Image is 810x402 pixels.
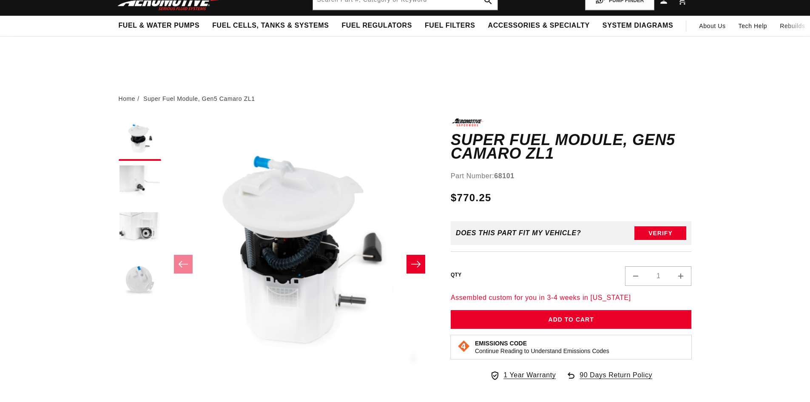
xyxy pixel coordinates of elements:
button: Add to Cart [451,310,692,329]
div: Does This part fit My vehicle? [456,229,581,237]
summary: Fuel Regulators [335,16,418,36]
div: Part Number: [451,171,692,182]
a: About Us [693,16,732,36]
p: Assembled custom for you in 3-4 weeks in [US_STATE] [451,292,692,303]
button: Load image 1 in gallery view [119,118,161,161]
summary: Fuel Filters [418,16,482,36]
span: Fuel Regulators [341,21,412,30]
strong: Emissions Code [475,340,527,347]
summary: Fuel Cells, Tanks & Systems [206,16,335,36]
summary: Accessories & Specialty [482,16,596,36]
button: Verify [634,226,686,240]
span: Tech Help [739,21,767,31]
span: Rebuilds [780,21,805,31]
a: 1 Year Warranty [490,370,556,381]
button: Emissions CodeContinue Reading to Understand Emissions Codes [475,339,609,355]
span: Fuel Filters [425,21,475,30]
button: Load image 4 in gallery view [119,259,161,301]
summary: Tech Help [732,16,774,36]
button: Load image 3 in gallery view [119,212,161,254]
img: Emissions code [457,339,471,353]
span: Fuel & Water Pumps [119,21,200,30]
label: QTY [451,271,462,279]
button: Slide right [406,255,425,274]
summary: Fuel & Water Pumps [112,16,206,36]
span: Accessories & Specialty [488,21,590,30]
button: Load image 2 in gallery view [119,165,161,208]
span: Fuel Cells, Tanks & Systems [212,21,329,30]
li: Super Fuel Module, Gen5 Camaro ZL1 [143,94,255,103]
span: 1 Year Warranty [503,370,556,381]
span: 90 Days Return Policy [580,370,652,389]
nav: breadcrumbs [119,94,692,103]
h1: Super Fuel Module, Gen5 Camaro ZL1 [451,133,692,160]
strong: 68101 [494,172,514,180]
span: About Us [699,23,725,29]
span: System Diagrams [603,21,673,30]
a: Home [119,94,136,103]
a: 90 Days Return Policy [566,370,652,389]
button: Slide left [174,255,193,274]
span: $770.25 [451,190,492,205]
summary: System Diagrams [596,16,679,36]
p: Continue Reading to Understand Emissions Codes [475,347,609,355]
